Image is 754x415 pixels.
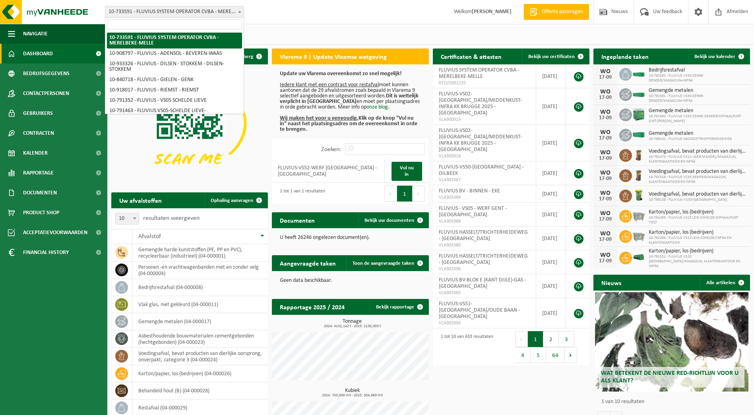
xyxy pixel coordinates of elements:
[632,229,645,242] img: WB-2500-GAL-GY-01
[272,255,344,271] h2: Aangevraagde taken
[528,331,543,347] button: 1
[543,331,559,347] button: 2
[280,235,421,240] p: U heeft 26246 ongelezen document(en).
[132,262,268,279] td: personen -en vrachtwagenbanden met en zonder velg (04-000004)
[540,8,585,16] span: Offerte aanvragen
[649,155,746,164] span: 10-791473 - FLUVIUS VS11 IJZER-MANDEL/MAGAZIJN, KLANTENKANTOOR EN INFRA
[649,137,732,142] span: 10-799141 - FLUVIUS HASSELT/TRICHTERHEIDEWEG
[433,48,510,64] h2: Certificaten & attesten
[439,206,507,218] span: FLUVIUS - VS05 - WERF GENT - [GEOGRAPHIC_DATA]
[522,48,589,64] a: Bekijk uw certificaten
[439,266,530,272] span: VLA903390
[597,109,613,115] div: WO
[649,67,746,74] span: Bedrijfsrestafval
[536,298,566,328] td: [DATE]
[366,104,390,110] a: onze blog.
[597,149,613,156] div: WO
[439,277,526,289] span: FLUVIUS BV-BLOK E (KANT DIJLE)-GAS - [GEOGRAPHIC_DATA]
[632,148,645,161] img: WB-0140-HPE-BN-01
[276,324,428,328] span: 2024: 4152,142 t - 2025: 2130,003 t
[107,59,242,75] li: 10-933326 - FLUVIUS - DILSEN - STOKKEM - DILSEN-STOKKEM
[536,161,566,185] td: [DATE]
[597,136,613,141] div: 17-09
[649,215,746,225] span: 10-791493 - FLUVIUS VS13 LEIE-SCHELDE/OPHAALPUNT TIELT
[439,253,528,266] span: FLUVIUS HASSELT/TRICHTERHEIDEWEG - [GEOGRAPHIC_DATA]
[528,54,575,59] span: Bekijk uw certificaten
[649,169,746,175] span: Voedingsafval, bevat producten van dierlijke oorsprong, onverpakt, categorie 3
[601,399,746,405] p: 1 van 10 resultaten
[229,48,267,64] button: Verberg
[23,44,53,64] span: Dashboard
[353,261,414,266] span: Toon de aangevraagde taken
[276,388,428,398] h3: Kubiek
[536,64,566,88] td: [DATE]
[364,218,414,223] span: Bekijk uw documenten
[546,347,565,363] button: 64
[439,153,530,159] span: VLA900918
[597,170,613,176] div: WO
[597,190,613,196] div: WO
[272,212,323,228] h2: Documenten
[132,330,268,348] td: asbesthoudende bouwmaterialen cementgebonden (hechtgebonden) (04-000023)
[595,292,748,392] a: Wat betekent de nieuwe RED-richtlijn voor u als klant?
[280,115,359,121] u: Wij maken het voor u eenvoudig.
[23,223,87,242] span: Acceptatievoorwaarden
[688,48,749,64] a: Bekijk uw kalender
[523,4,589,20] a: Offerte aanvragen
[23,163,54,183] span: Rapportage
[132,279,268,296] td: bedrijfsrestafval (04-000008)
[515,347,531,363] button: 4
[138,233,161,240] span: Afvalstof
[597,231,613,237] div: WO
[397,186,413,202] button: 1
[649,175,746,184] span: 10-791519 - FLUVIUS VS35 KEMPEN/MAGAZIJN, KLANTENKANTOOR EN INFRA
[694,54,735,59] span: Bekijk uw kalender
[280,115,417,132] b: Klik op de knop "Vul nu in" naast het plaatsingsadres om de overeenkomst in orde te brengen.
[23,183,57,203] span: Documenten
[111,192,170,208] h2: Uw afvalstoffen
[536,185,566,203] td: [DATE]
[597,129,613,136] div: WO
[384,186,397,202] button: Previous
[649,254,746,269] span: 10-791512 - FLUVIUS VS20 [GEOGRAPHIC_DATA]/MAGAZIJN, KLANTENKANTOOR EN INFRA
[280,71,402,77] b: Update uw Vlarema overeenkomst zo snel mogelijk!
[597,237,613,242] div: 17-09
[597,75,613,80] div: 17-09
[23,83,69,103] span: Contactpersonen
[132,313,268,330] td: gemengde metalen (04-000017)
[107,33,242,48] li: 10-733591 - FLUVIUS SYSTEM OPERATOR CVBA - MERELBEKE-MELLE
[649,209,746,215] span: Karton/papier, los (bedrijven)
[439,177,530,183] span: VLA903387
[276,394,428,398] span: 2024: 703,600 m3 - 2025: 304,660 m3
[632,90,645,97] img: HK-XC-20-GN-00
[439,188,500,194] span: FLUVIUS BV - BINNEN - EKE
[649,130,732,137] span: Gemengde metalen
[531,347,546,363] button: 5
[649,248,746,254] span: Karton/papier, los (bedrijven)
[107,48,242,59] li: 10-908797 - FLUVIUS - ADENSOL - BEVEREN-WAAS
[439,164,523,176] span: FLUVIUS-VS50-[GEOGRAPHIC_DATA] - DILBEEK
[358,212,428,228] a: Bekijk uw documenten
[276,319,428,328] h3: Tonnage
[280,93,419,105] b: Dit is wettelijk verplicht in [GEOGRAPHIC_DATA]
[597,252,613,258] div: WO
[536,274,566,298] td: [DATE]
[597,210,613,217] div: WO
[649,229,746,236] span: Karton/papier, los (bedrijven)
[115,213,139,225] span: 10
[116,213,139,224] span: 10
[597,68,613,75] div: WO
[597,95,613,101] div: 17-09
[597,156,613,161] div: 17-09
[632,131,645,138] img: HK-XC-30-VE
[439,128,522,153] span: FLUVIUS-VS02-[GEOGRAPHIC_DATA]/MIDDENKUST-INFRA KK BRUGGE 2025 - [GEOGRAPHIC_DATA]
[439,194,530,201] span: VLA903384
[597,115,613,121] div: 17-09
[632,70,645,77] img: HK-XC-20-GN-00
[321,146,341,153] label: Zoeken:
[105,6,244,17] span: 10-733591 - FLUVIUS SYSTEM OPERATOR CVBA - MERELBEKE-MELLE
[280,71,421,132] p: moet kunnen aantonen dat de 29 afvalstromen zoals bepaald in Vlarema 9 selectief aangeboden en ui...
[204,192,267,208] a: Ophaling aanvragen
[439,91,522,116] span: FLUVIUS-VS02-[GEOGRAPHIC_DATA]/MIDDENKUST-INFRA KK BRUGGE 2025 - [GEOGRAPHIC_DATA]
[132,244,268,262] td: gemengde harde kunststoffen (PE, PP en PVC), recycleerbaar (industrieel) (04-000001)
